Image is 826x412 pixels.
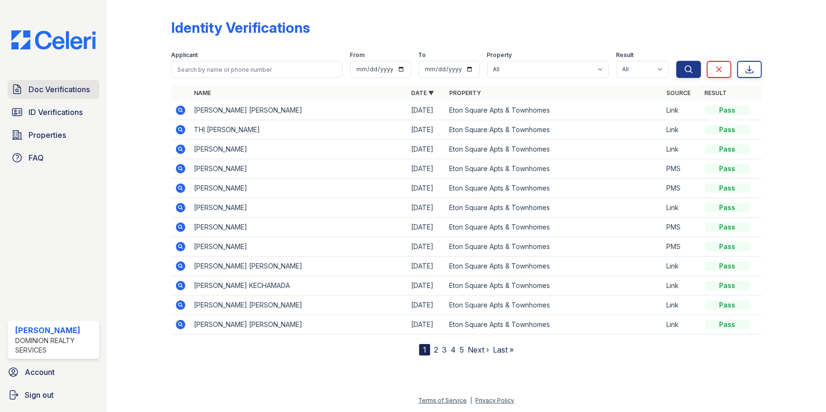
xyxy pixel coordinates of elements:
[350,51,365,59] label: From
[705,105,750,115] div: Pass
[4,385,103,404] a: Sign out
[445,276,663,296] td: Eton Square Apts & Townhomes
[407,159,445,179] td: [DATE]
[194,89,211,96] a: Name
[663,218,701,237] td: PMS
[25,389,54,401] span: Sign out
[8,103,99,122] a: ID Verifications
[445,101,663,120] td: Eton Square Apts & Townhomes
[190,257,407,276] td: [PERSON_NAME] [PERSON_NAME]
[190,159,407,179] td: [PERSON_NAME]
[470,397,472,404] div: |
[15,325,96,336] div: [PERSON_NAME]
[705,300,750,310] div: Pass
[419,344,430,355] div: 1
[407,218,445,237] td: [DATE]
[434,345,438,355] a: 2
[29,152,44,163] span: FAQ
[29,129,66,141] span: Properties
[407,179,445,198] td: [DATE]
[705,89,727,96] a: Result
[190,296,407,315] td: [PERSON_NAME] [PERSON_NAME]
[407,120,445,140] td: [DATE]
[190,218,407,237] td: [PERSON_NAME]
[445,237,663,257] td: Eton Square Apts & Townhomes
[445,140,663,159] td: Eton Square Apts & Townhomes
[411,89,434,96] a: Date ▼
[705,183,750,193] div: Pass
[407,101,445,120] td: [DATE]
[475,397,514,404] a: Privacy Policy
[663,276,701,296] td: Link
[616,51,634,59] label: Result
[663,140,701,159] td: Link
[468,345,489,355] a: Next ›
[705,222,750,232] div: Pass
[25,366,55,378] span: Account
[663,101,701,120] td: Link
[493,345,514,355] a: Last »
[445,198,663,218] td: Eton Square Apts & Townhomes
[663,296,701,315] td: Link
[15,336,96,355] div: Dominion Realty Services
[190,101,407,120] td: [PERSON_NAME] [PERSON_NAME]
[445,315,663,335] td: Eton Square Apts & Townhomes
[705,320,750,329] div: Pass
[171,51,198,59] label: Applicant
[407,315,445,335] td: [DATE]
[663,237,701,257] td: PMS
[29,84,90,95] span: Doc Verifications
[190,315,407,335] td: [PERSON_NAME] [PERSON_NAME]
[445,218,663,237] td: Eton Square Apts & Townhomes
[460,345,464,355] a: 5
[705,281,750,290] div: Pass
[663,120,701,140] td: Link
[442,345,447,355] a: 3
[418,397,467,404] a: Terms of Service
[705,144,750,154] div: Pass
[445,120,663,140] td: Eton Square Apts & Townhomes
[407,237,445,257] td: [DATE]
[663,179,701,198] td: PMS
[4,30,103,49] img: CE_Logo_Blue-a8612792a0a2168367f1c8372b55b34899dd931a85d93a1a3d3e32e68fde9ad4.png
[4,363,103,382] a: Account
[407,276,445,296] td: [DATE]
[667,89,691,96] a: Source
[407,296,445,315] td: [DATE]
[663,257,701,276] td: Link
[407,257,445,276] td: [DATE]
[29,106,83,118] span: ID Verifications
[8,148,99,167] a: FAQ
[663,198,701,218] td: Link
[171,61,342,78] input: Search by name or phone number
[8,125,99,144] a: Properties
[445,159,663,179] td: Eton Square Apts & Townhomes
[190,237,407,257] td: [PERSON_NAME]
[445,179,663,198] td: Eton Square Apts & Townhomes
[705,203,750,212] div: Pass
[705,261,750,271] div: Pass
[190,179,407,198] td: [PERSON_NAME]
[419,51,426,59] label: To
[705,125,750,134] div: Pass
[449,89,481,96] a: Property
[190,120,407,140] td: THỊ [PERSON_NAME]
[705,242,750,251] div: Pass
[451,345,456,355] a: 4
[190,276,407,296] td: [PERSON_NAME] KECHAMADA
[190,140,407,159] td: [PERSON_NAME]
[407,198,445,218] td: [DATE]
[190,198,407,218] td: [PERSON_NAME]
[171,19,310,36] div: Identity Verifications
[663,315,701,335] td: Link
[663,159,701,179] td: PMS
[705,164,750,173] div: Pass
[445,296,663,315] td: Eton Square Apts & Townhomes
[445,257,663,276] td: Eton Square Apts & Townhomes
[407,140,445,159] td: [DATE]
[8,80,99,99] a: Doc Verifications
[487,51,512,59] label: Property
